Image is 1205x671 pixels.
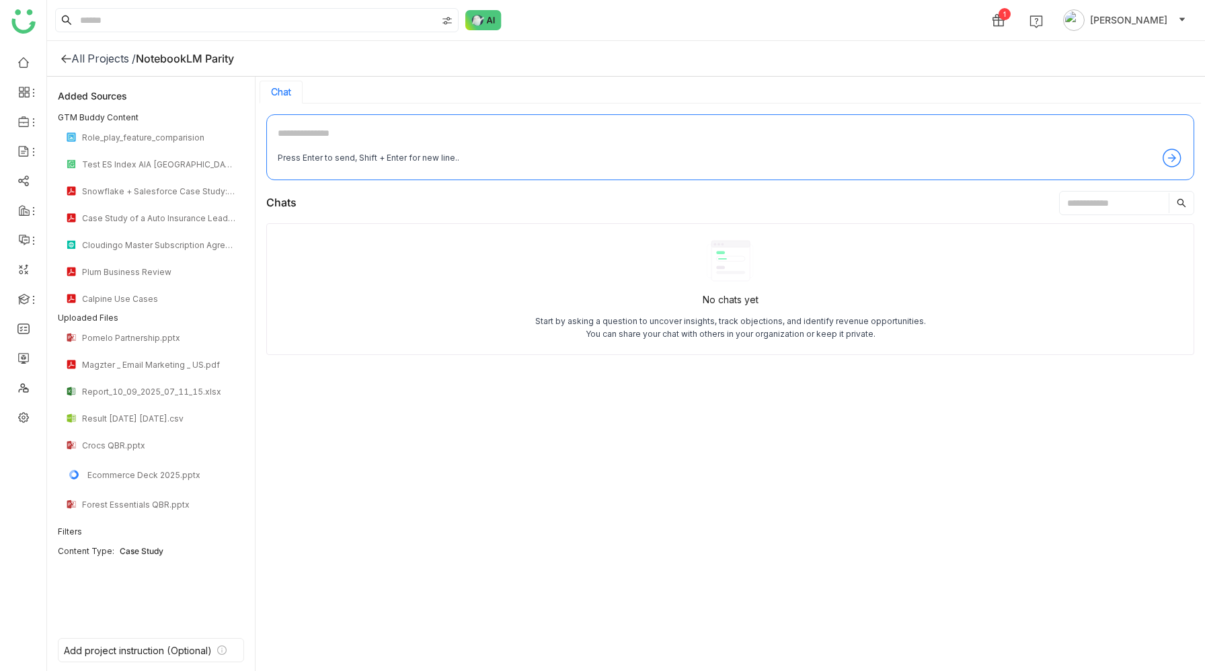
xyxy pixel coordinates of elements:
div: Plum Business Review [82,267,236,277]
div: GTM Buddy Content [58,112,244,124]
img: pdf.svg [66,266,77,277]
img: article.svg [66,239,77,250]
img: help.svg [1029,15,1043,28]
div: Magzter _ Email Marketing _ US.pdf [82,360,236,370]
div: Cloudingo Master Subscription Agreement New [82,240,236,250]
div: Case Study of a Auto Insurance Leader: Project [82,213,236,223]
div: Report_10_09_2025_07_11_15.xlsx [82,387,236,397]
div: Ecommerce Deck 2025.pptx [87,470,236,480]
div: Case Study [120,546,244,556]
div: Result [DATE] [DATE].csv [82,413,236,424]
img: ask-buddy-normal.svg [465,10,502,30]
div: All Projects / [71,52,136,65]
img: csv.svg [66,413,77,424]
img: pdf.svg [66,212,77,223]
div: Press Enter to send, Shift + Enter for new line.. [278,152,459,165]
div: No chats yet [703,292,759,307]
button: Chat [271,87,291,97]
img: pptx.svg [66,440,77,450]
img: search-type.svg [442,15,453,26]
img: pdf.svg [66,186,77,196]
div: Chats [266,194,297,211]
div: Snowflake + Salesforce Case Study: Project [82,186,236,196]
div: Forest Essentials QBR.pptx [82,500,236,510]
img: pdf.svg [66,359,77,370]
div: Start by asking a question to uncover insights, track objections, and identify revenue opportunit... [535,315,927,341]
span: [PERSON_NAME] [1090,13,1167,28]
div: Add project instruction (Optional) [64,645,212,656]
img: uploading.gif [66,467,82,483]
button: [PERSON_NAME] [1060,9,1189,31]
div: Pomelo Partnership.pptx [82,333,236,343]
div: Filters [58,526,82,538]
div: NotebookLM Parity [136,52,234,65]
img: pptx.svg [66,499,77,510]
img: avatar [1063,9,1085,31]
div: 1 [999,8,1011,20]
img: pptx.svg [66,332,77,343]
div: Test ES Index AIA [GEOGRAPHIC_DATA] [82,159,236,169]
img: png.svg [66,132,77,143]
div: Role_play_feature_comparision [82,132,236,143]
div: Uploaded Files [58,312,244,324]
div: Content Type: [58,546,114,556]
div: Added Sources [58,87,244,104]
img: logo [11,9,36,34]
img: pdf.svg [66,293,77,304]
img: paper.svg [66,159,77,169]
img: xlsx.svg [66,386,77,397]
div: Calpine Use Cases [82,294,236,304]
div: Crocs QBR.pptx [82,440,236,450]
